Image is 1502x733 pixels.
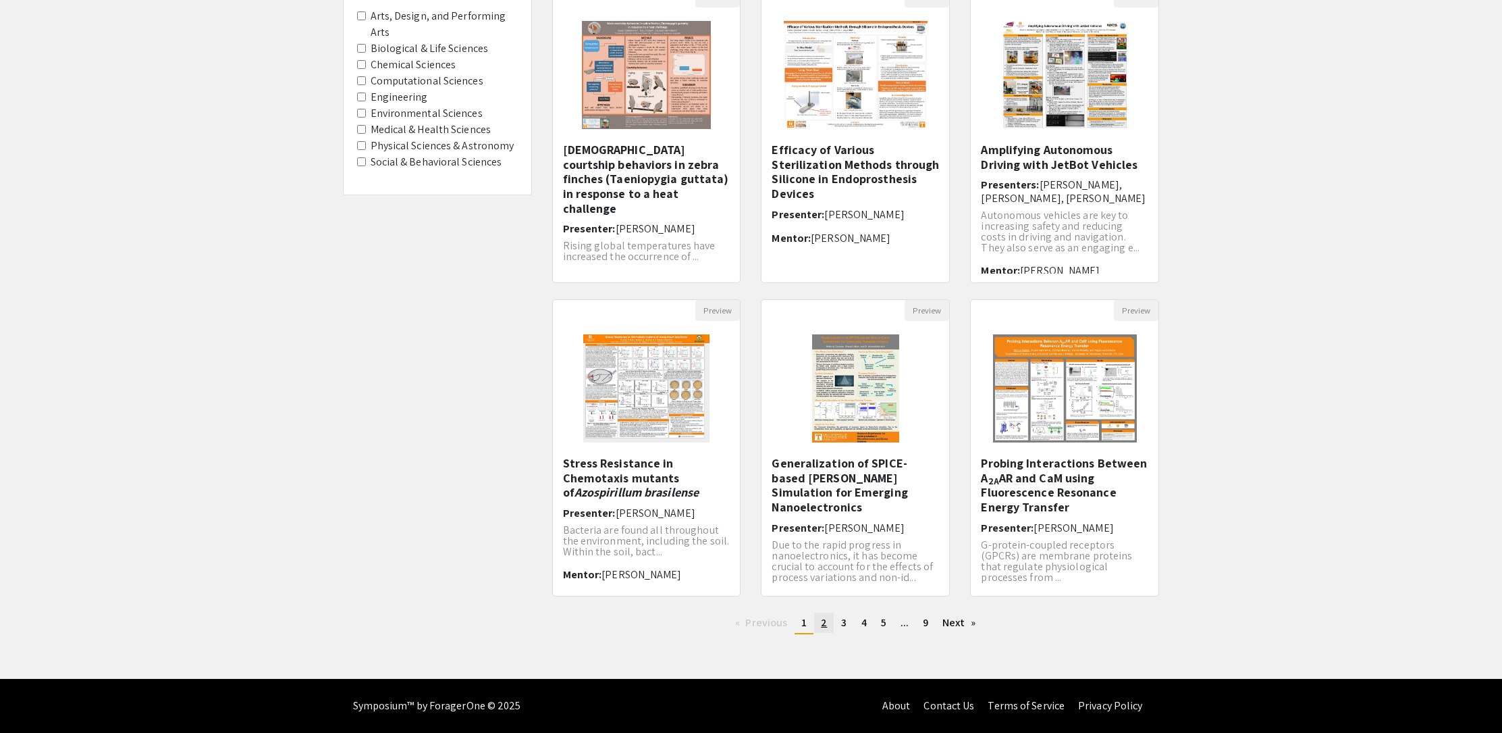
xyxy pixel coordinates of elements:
[970,299,1159,597] div: Open Presentation <p>Probing Interactions Between A<sub>2A</sub>AR and CaM using Fluorescence Res...
[371,73,483,89] label: Computational Sciences
[563,507,730,520] h6: Presenter:
[801,615,807,630] span: 1
[981,178,1148,204] h6: Presenters:
[552,299,741,597] div: Open Presentation <p>Stress Resistance in Chemotaxis mutants of <em>Azospirillum brasilense</em><...
[988,699,1065,713] a: Terms of Service
[563,143,730,216] h5: [DEMOGRAPHIC_DATA] courtship behaviors in zebra finches (Taeniopygia guttata) in response to a he...
[371,105,483,122] label: Environmental Sciences
[1020,263,1100,278] span: [PERSON_NAME]
[772,143,939,201] h5: Efficacy of Various Sterilization Methods through Silicone in Endoprosthesis Devices
[616,222,695,236] span: [PERSON_NAME]
[882,699,911,713] a: About
[981,143,1148,172] h5: Amplifying Autonomous Driving with JetBot Vehicles
[563,523,730,559] span: Bacteria are found all throughout the environment, including the soil. Within the soil, bact...
[761,299,950,597] div: Open Presentation <p>Generalization of SPICE-based Monte-Carlo Simulation for Emerging Nanoelectr...
[988,7,1142,143] img: <p>Amplifying Autonomous Driving with JetBot Vehicles</p>
[10,672,57,723] iframe: Chat
[772,231,811,245] span: Mentor:
[371,122,491,138] label: Medical & Health Sciences
[563,222,730,235] h6: Presenter:
[371,154,502,170] label: Social & Behavioral Sciences
[936,613,982,633] a: Next page
[745,615,787,630] span: Previous
[371,41,489,57] label: Biological & Life Sciences
[981,210,1148,253] p: Autonomous vehicles are key to increasing safety and reducing costs in driving and navigation. Th...
[353,679,521,733] div: Symposium™ by ForagerOne © 2025
[980,321,1150,456] img: <p>Probing Interactions Between A<sub>2A</sub>AR and CaM using Fluorescence Resonance Energy Tran...
[601,272,681,286] span: [PERSON_NAME]
[574,484,699,500] em: Azospirillum brasilense
[1034,521,1113,535] span: [PERSON_NAME]
[772,456,939,514] h5: Generalization of SPICE-based [PERSON_NAME] Simulation for Emerging Nanoelectronics
[981,178,1146,205] span: [PERSON_NAME], [PERSON_NAME], [PERSON_NAME]
[770,7,941,143] img: <p class="ql-align-center"><span style="color: rgb(0, 0, 0);">&nbsp;Efficacy of Various Steriliza...
[371,57,456,73] label: Chemical Sciences
[841,615,847,630] span: 3
[772,540,939,583] p: Due to the rapid progress in nanoelectronics, it has become crucial to account for the effects of...
[568,7,725,143] img: <p>Male courtship behaviors in zebra finches (Taeniopygia guttata) in response to a heat challeng...
[601,567,681,582] span: [PERSON_NAME]
[988,475,999,487] sub: 2A
[371,138,514,154] label: Physical Sciences & Astronomy
[695,300,740,321] button: Preview
[861,615,867,630] span: 4
[371,8,518,41] label: Arts, Design, and Performing Arts
[563,238,716,263] span: Rising global temperatures have increased the occurrence of ...
[824,207,904,222] span: [PERSON_NAME]
[616,506,695,520] span: [PERSON_NAME]
[772,522,939,534] h6: Presenter:
[1114,300,1158,321] button: Preview
[371,89,428,105] label: Engineering
[821,615,827,630] span: 2
[772,208,939,221] h6: Presenter:
[552,613,1160,634] ul: Pagination
[570,321,723,456] img: <p>Stress Resistance in Chemotaxis mutants of <em>Azospirillum brasilense</em></p><p><br></p>
[901,615,909,630] span: ...
[981,522,1148,534] h6: Presenter:
[981,263,1020,278] span: Mentor:
[1078,699,1142,713] a: Privacy Policy
[563,456,730,500] h5: Stress Resistance in Chemotaxis mutants of
[563,272,602,286] span: Mentor:
[923,699,974,713] a: Contact Us
[799,321,912,456] img: <p>Generalization of SPICE-based Monte-Carlo Simulation for Emerging Nanoelectronics</p>
[923,615,928,630] span: 9
[981,456,1148,514] h5: Probing Interactions Between A AR and CaM using Fluorescence Resonance Energy Transfer
[563,567,602,582] span: Mentor:
[905,300,949,321] button: Preview
[811,231,890,245] span: [PERSON_NAME]
[824,521,904,535] span: [PERSON_NAME]
[981,540,1148,583] p: G-protein-coupled receptors (GPCRs) are membrane proteins that regulate physiological processes f...
[881,615,886,630] span: 5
